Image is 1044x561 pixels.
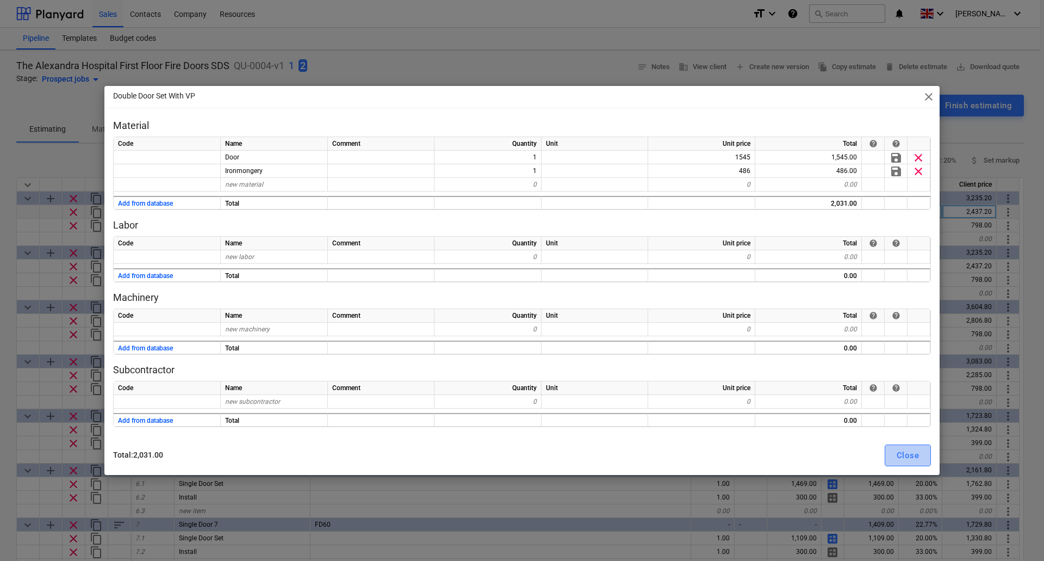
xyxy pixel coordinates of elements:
[912,165,925,178] span: Delete material
[755,151,862,164] div: 1,545.00
[328,237,434,250] div: Comment
[118,197,173,211] button: Add from database
[892,239,900,248] div: The button in this column allows you to either save a row into the cost database or update its pr...
[113,119,931,132] p: Material
[114,237,221,250] div: Code
[648,164,755,178] div: 486
[328,137,434,151] div: Comment
[434,309,542,323] div: Quantity
[118,414,173,428] button: Add from database
[225,398,280,405] span: new subcontractor
[648,151,755,164] div: 1545
[755,268,862,282] div: 0.00
[434,137,542,151] div: Quantity
[113,363,931,377] p: Subcontractor
[755,323,862,336] div: 0.00
[434,395,542,409] div: 0
[542,309,648,323] div: Unit
[912,151,925,164] span: Delete material
[869,139,878,148] span: help
[434,164,542,178] div: 1
[434,323,542,336] div: 0
[118,342,173,355] button: Add from database
[221,341,328,354] div: Total
[221,381,328,395] div: Name
[869,311,878,320] div: If the row is from the cost database then you can anytime get the latest price from there.
[221,237,328,250] div: Name
[648,309,755,323] div: Unit price
[113,90,195,102] p: Double Door Set With VP
[434,381,542,395] div: Quantity
[542,381,648,395] div: Unit
[755,164,862,178] div: 486.00
[869,239,878,248] span: help
[648,178,755,192] div: 0
[225,253,254,261] span: new labor
[221,268,328,282] div: Total
[869,384,878,392] div: If the row is from the cost database then you can anytime get the latest price from there.
[755,250,862,264] div: 0.00
[890,151,903,164] span: Save material in database
[542,237,648,250] div: Unit
[434,250,542,264] div: 0
[892,384,900,392] div: The button in this column allows you to either save a row into the cost database or update its pr...
[225,167,263,175] span: Ironmongery
[755,395,862,409] div: 0.00
[648,137,755,151] div: Unit price
[225,325,270,333] span: new machinery
[114,137,221,151] div: Code
[890,165,903,178] span: Save material in database
[221,137,328,151] div: Name
[113,291,931,304] p: Machinery
[648,395,755,409] div: 0
[118,269,173,283] button: Add from database
[755,413,862,427] div: 0.00
[113,449,519,461] p: Total : 2,031.00
[892,139,900,148] span: help
[648,323,755,336] div: 0
[648,381,755,395] div: Unit price
[755,381,862,395] div: Total
[113,219,931,232] p: Labor
[892,239,900,248] span: help
[755,309,862,323] div: Total
[755,341,862,354] div: 0.00
[755,137,862,151] div: Total
[897,448,919,463] div: Close
[755,178,862,192] div: 0.00
[755,237,862,250] div: Total
[869,311,878,320] span: help
[114,309,221,323] div: Code
[434,151,542,164] div: 1
[434,237,542,250] div: Quantity
[892,139,900,148] div: The button in this column allows you to either save a row into the cost database or update its pr...
[922,90,935,103] span: close
[869,139,878,148] div: If the row is from the cost database then you can anytime get the latest price from there.
[225,181,263,188] span: new material
[221,196,328,209] div: Total
[648,237,755,250] div: Unit price
[328,309,434,323] div: Comment
[892,311,900,320] div: The button in this column allows you to either save a row into the cost database or update its pr...
[892,311,900,320] span: help
[869,239,878,248] div: If the row is from the cost database then you can anytime get the latest price from there.
[434,178,542,192] div: 0
[885,445,931,466] button: Close
[648,250,755,264] div: 0
[328,381,434,395] div: Comment
[542,137,648,151] div: Unit
[114,381,221,395] div: Code
[869,384,878,392] span: help
[225,153,239,161] span: Door
[755,196,862,209] div: 2,031.00
[221,413,328,427] div: Total
[221,309,328,323] div: Name
[892,384,900,392] span: help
